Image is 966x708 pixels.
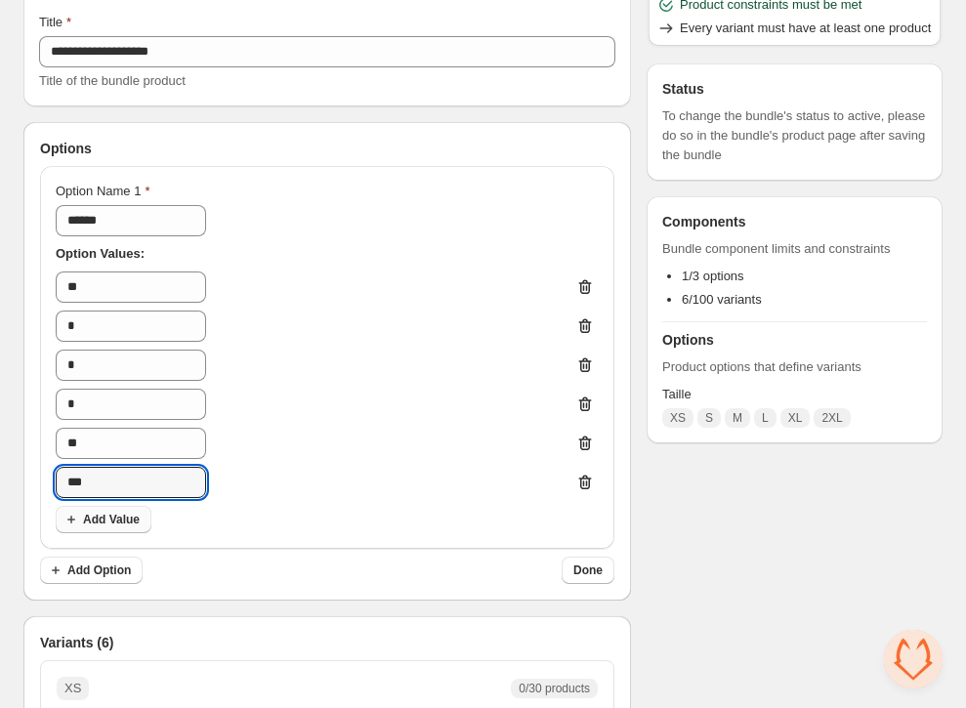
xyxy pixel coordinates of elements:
label: Title [39,13,71,32]
span: Taille [662,385,927,404]
h3: Options [662,330,927,350]
span: To change the bundle's status to active, please do so in the bundle's product page after saving t... [662,106,927,165]
div: Open chat [884,630,943,688]
span: 1/3 options [682,269,744,283]
span: M [733,410,742,426]
span: Done [573,562,603,578]
span: XL [788,410,803,426]
span: 0/30 products [519,681,590,696]
button: Delete value 6 [571,467,599,498]
span: Options [40,139,92,158]
span: S [705,410,713,426]
span: Add Option [67,562,131,578]
button: Delete value 5 [571,428,599,459]
span: Variants (6) [40,633,113,652]
button: Delete value 1 [571,271,599,303]
label: Option Name 1 [56,182,150,201]
span: L [762,410,769,426]
button: Delete value 2 [571,311,599,342]
h3: Components [662,212,746,231]
span: 6/100 variants [682,292,762,307]
span: Bundle component limits and constraints [662,239,927,259]
button: Add Value [56,506,151,533]
button: Delete value 3 [571,350,599,381]
span: Title of the bundle product [39,73,186,88]
button: Add Option [40,557,143,584]
span: Product options that define variants [662,357,927,377]
button: Delete value 4 [571,389,599,420]
span: Add Value [83,512,140,527]
p: Option Values: [56,244,599,264]
button: Done [562,557,614,584]
h3: Status [662,79,927,99]
span: XS [670,410,686,426]
span: 2XL [821,410,842,426]
span: Every variant must have at least one product [680,19,931,38]
p: XS [64,679,81,698]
